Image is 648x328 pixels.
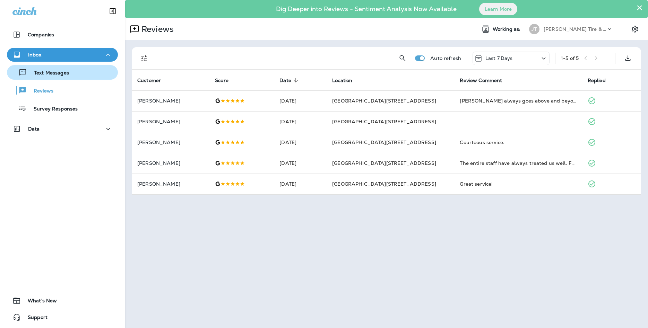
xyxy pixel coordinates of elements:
[7,310,118,324] button: Support
[103,4,122,18] button: Collapse Sidebar
[460,180,576,187] div: Great service!
[332,181,436,187] span: [GEOGRAPHIC_DATA][STREET_ADDRESS]
[7,28,118,42] button: Companies
[460,139,576,146] div: Courteous service.
[332,160,436,166] span: [GEOGRAPHIC_DATA][STREET_ADDRESS]
[430,55,461,61] p: Auto refresh
[7,48,118,62] button: Inbox
[332,139,436,145] span: [GEOGRAPHIC_DATA][STREET_ADDRESS]
[332,98,436,104] span: [GEOGRAPHIC_DATA][STREET_ADDRESS]
[28,126,40,132] p: Data
[137,98,204,104] p: [PERSON_NAME]
[21,314,47,323] span: Support
[332,77,361,83] span: Location
[274,90,327,111] td: [DATE]
[28,52,41,57] p: Inbox
[460,77,511,83] span: Review Comment
[137,181,204,187] p: [PERSON_NAME]
[7,101,118,116] button: Survey Responses
[7,294,118,308] button: What's New
[274,174,327,194] td: [DATE]
[256,8,477,10] p: Dig Deeper into Reviews - Sentiment Analysis Now Available
[621,51,635,65] button: Export as CSV
[274,132,327,153] td: [DATE]
[588,78,606,83] span: Replied
[561,55,579,61] div: 1 - 5 of 5
[27,70,69,77] p: Text Messages
[27,88,53,95] p: Reviews
[479,3,517,15] button: Learn More
[460,160,576,167] div: The entire staff have always treated us well. Full honest description with various options in lev...
[139,24,174,34] p: Reviews
[629,23,641,35] button: Settings
[21,298,57,306] span: What's New
[396,51,409,65] button: Search Reviews
[137,78,161,83] span: Customer
[137,51,151,65] button: Filters
[544,26,606,32] p: [PERSON_NAME] Tire & Auto
[274,111,327,132] td: [DATE]
[215,77,237,83] span: Score
[493,26,522,32] span: Working as:
[529,24,539,34] div: JT
[137,119,204,124] p: [PERSON_NAME]
[215,78,228,83] span: Score
[588,77,615,83] span: Replied
[460,78,502,83] span: Review Comment
[27,106,78,113] p: Survey Responses
[636,2,643,13] button: Close
[460,97,576,104] div: Shawn always goes above and beyond for his customers. He’s the reason we keep going back!
[274,153,327,174] td: [DATE]
[7,83,118,98] button: Reviews
[485,55,513,61] p: Last 7 Days
[279,78,291,83] span: Date
[137,160,204,166] p: [PERSON_NAME]
[137,140,204,145] p: [PERSON_NAME]
[137,77,170,83] span: Customer
[332,118,436,125] span: [GEOGRAPHIC_DATA][STREET_ADDRESS]
[7,65,118,80] button: Text Messages
[279,77,300,83] span: Date
[332,78,352,83] span: Location
[28,32,54,37] p: Companies
[7,122,118,136] button: Data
